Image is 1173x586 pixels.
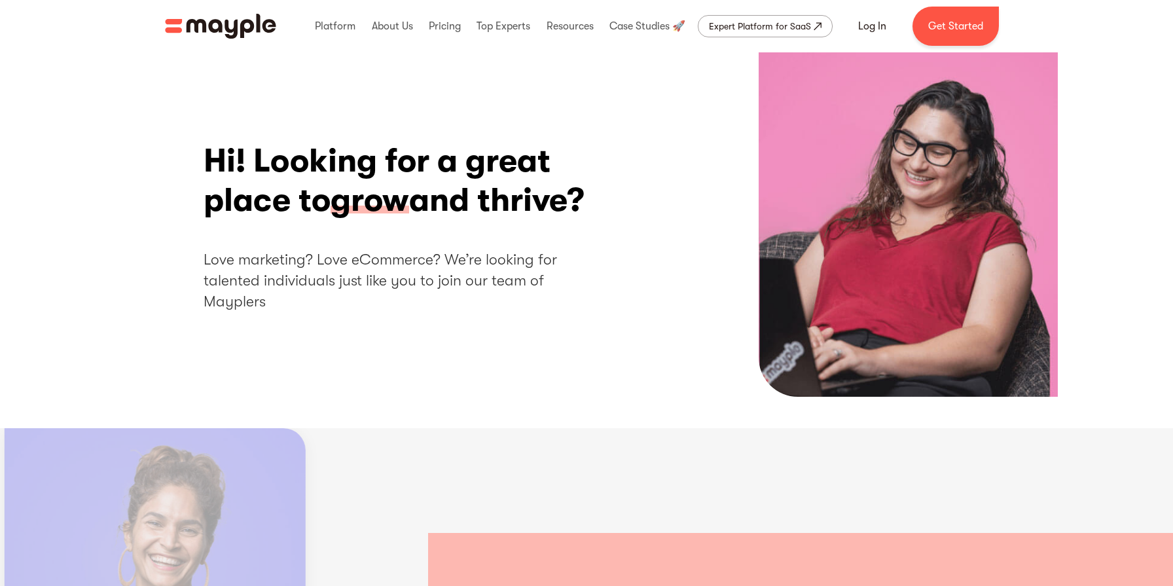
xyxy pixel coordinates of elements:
[912,7,999,46] a: Get Started
[473,5,533,47] div: Top Experts
[842,10,902,42] a: Log In
[425,5,464,47] div: Pricing
[165,14,276,39] a: home
[331,181,409,221] span: grow
[369,5,416,47] div: About Us
[312,5,359,47] div: Platform
[698,15,833,37] a: Expert Platform for SaaS
[543,5,597,47] div: Resources
[165,14,276,39] img: Mayple logo
[204,141,603,220] h1: Hi! Looking for a great place to and thrive?
[204,249,603,313] h2: Love marketing? Love eCommerce? We’re looking for talented individuals just like you to join our ...
[759,52,1058,397] img: Hi! Looking for a great place to grow and thrive?
[709,18,811,34] div: Expert Platform for SaaS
